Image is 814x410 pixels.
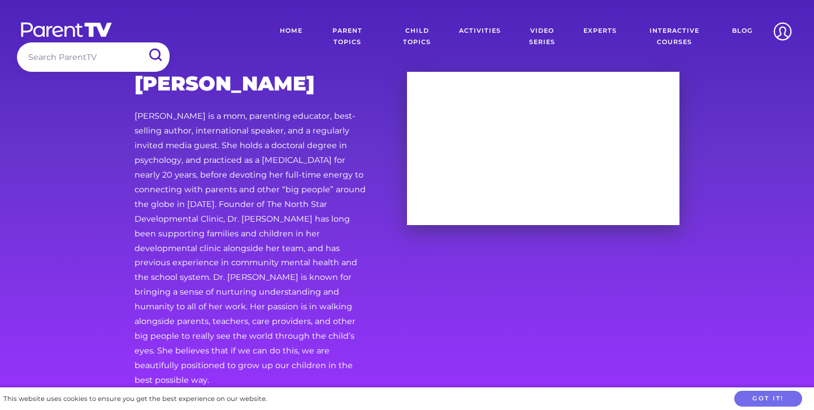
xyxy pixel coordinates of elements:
[451,17,509,57] a: Activities
[768,17,797,46] img: Account
[509,17,575,57] a: Video Series
[140,42,170,68] input: Submit
[384,17,451,57] a: Child Topics
[724,17,761,57] a: Blog
[3,393,267,405] div: This website uses cookies to ensure you get the best experience on our website.
[311,17,384,57] a: Parent Topics
[575,17,625,57] a: Experts
[20,21,113,38] img: parenttv-logo-white.4c85aaf.svg
[135,109,371,388] p: [PERSON_NAME] is a mom, parenting educator, best-selling author, international speaker, and a reg...
[625,17,724,57] a: Interactive Courses
[734,391,802,407] button: Got it!
[17,42,170,71] input: Search ParentTV
[271,17,311,57] a: Home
